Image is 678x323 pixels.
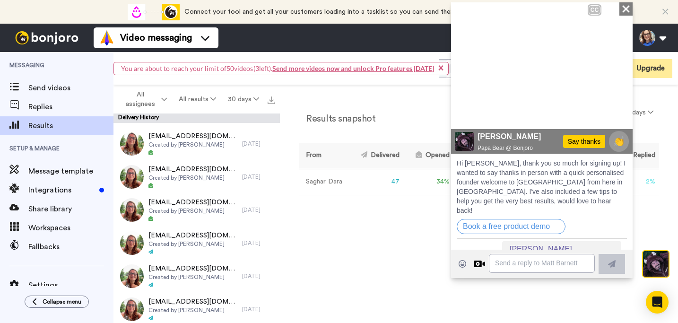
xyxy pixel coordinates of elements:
button: Export all results that match these filters now. [265,92,278,106]
button: Upgrade [617,59,672,78]
span: Created by [PERSON_NAME] [148,207,237,215]
th: Delivered [348,143,404,169]
td: 47 [348,169,404,195]
span: Hi [PERSON_NAME], thank you so much for signing up! I wanted to say thanks in person with a quick... [6,157,174,212]
button: All assignees [115,86,173,113]
a: Send more videos now and unlock Pro features [DATE] [272,64,434,72]
img: vm-color.svg [99,30,114,45]
span: 👏 [158,132,178,146]
button: Book a free product demo [6,217,114,232]
img: c638375f-eacb-431c-9714-bd8d08f708a7-1584310529.jpg [1,2,26,27]
a: [EMAIL_ADDRESS][DOMAIN_NAME]Created by [PERSON_NAME][DATE] [113,227,280,260]
a: [EMAIL_ADDRESS][DOMAIN_NAME]Created by [PERSON_NAME][DATE] [113,160,280,193]
button: 30 days [617,104,659,121]
span: Collapse menu [43,298,81,306]
a: Book a free product demo [6,220,114,228]
div: [DATE] [242,173,275,181]
img: export.svg [268,96,275,104]
span: Fallbacks [28,241,113,253]
span: Workspaces [28,222,113,234]
span: [EMAIL_ADDRESS][DOMAIN_NAME] [148,131,237,141]
div: 00:01 | 00:45 [27,105,71,117]
span: × [438,63,443,73]
a: [EMAIL_ADDRESS][DOMAIN_NAME]Created by [PERSON_NAME][DATE] [113,193,280,227]
img: 1117b4d0-eab7-4822-a875-5be400990497-thumb.jpg [120,264,144,288]
td: 34 % [403,169,453,195]
img: b9fb52ce-5a14-4a02-bd3c-8ec47a80ee13-thumb.jpg [120,198,144,222]
span: [EMAIL_ADDRESS][DOMAIN_NAME] [148,165,237,174]
span: [EMAIL_ADDRESS][DOMAIN_NAME] [148,231,237,240]
button: Collapse menu [25,296,89,308]
span: Created by [PERSON_NAME] [148,141,237,148]
span: [EMAIL_ADDRESS][DOMAIN_NAME] [148,297,237,306]
div: Open on new window [103,221,108,227]
span: [PERSON_NAME] [59,243,163,251]
img: 5b58306b-5862-458a-a7f6-9747e8259eb0-thumb.jpg [120,132,144,156]
div: [DATE] [242,140,275,148]
div: Reply by Video [23,256,34,267]
div: CC [138,3,149,12]
span: Send videos [28,82,113,94]
td: 2 % [611,169,659,195]
span: Share library [28,203,113,215]
span: Papa Bear @ Bonjoro [26,142,131,149]
img: d9dda091-304b-4d40-b5b8-10ffe1310f31-thumb.jpg [120,297,144,321]
button: All results [173,91,222,108]
button: 👏 [158,129,178,149]
span: All assignees [121,90,159,109]
span: Created by [PERSON_NAME] [148,306,237,314]
div: [DATE] [242,272,275,280]
span: [PERSON_NAME] [26,129,131,140]
span: Replies [28,101,113,113]
span: Created by [PERSON_NAME] [148,174,237,182]
span: Integrations [28,184,96,196]
th: Replied [611,143,659,169]
img: 1e7e1bf7-75c3-4644-b190-53ff3eaf0d16-thumb.jpg [120,231,144,255]
span: [EMAIL_ADDRESS][DOMAIN_NAME] [148,198,237,207]
div: Open Intercom Messenger [646,291,669,314]
span: Settings [28,279,113,291]
div: [DATE] [242,239,275,247]
a: [EMAIL_ADDRESS][DOMAIN_NAME]Created by [PERSON_NAME][DATE] [113,260,280,293]
span: Created by [PERSON_NAME] [148,273,237,281]
div: Say thanks [112,132,154,146]
span: [EMAIL_ADDRESS][DOMAIN_NAME] [148,264,237,273]
img: Full screen [164,106,173,116]
span: Connect your tool and get all your customers loading into a tasklist so you can send them a video... [184,9,509,15]
a: [EMAIL_ADDRESS][DOMAIN_NAME]Created by [PERSON_NAME][DATE] [113,127,280,160]
img: Mute/Unmute [145,106,154,116]
img: c638375f-eacb-431c-9714-bd8d08f708a7-1584310529.jpg [4,130,23,148]
img: 407d2868-3133-46f6-8a59-baad3428d669-thumb.jpg [120,165,144,189]
th: Opened [403,143,453,169]
h2: Results snapshot [299,113,375,124]
div: [DATE] [242,206,275,214]
img: bj-logo-header-white.svg [11,31,82,44]
td: Saghar Dara [299,169,348,195]
span: Results [28,120,113,131]
button: 30 days [222,91,265,108]
div: [DATE] [242,306,275,313]
div: Delivery History [113,113,280,123]
span: Message template [28,166,113,177]
span: You are about to reach your limit of 50 videos( 3 left). [121,64,434,72]
th: From [299,143,348,169]
div: animation [128,4,180,20]
span: Video messaging [120,31,192,44]
button: Close [438,63,443,73]
span: Created by [PERSON_NAME] [148,240,237,248]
